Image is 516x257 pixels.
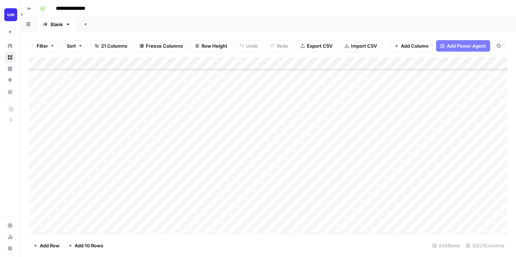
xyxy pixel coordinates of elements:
[4,220,16,231] a: Settings
[4,231,16,243] a: Usage
[202,42,227,49] span: Row Height
[90,40,132,52] button: 21 Columns
[62,40,87,52] button: Sort
[266,40,293,52] button: Redo
[246,42,258,49] span: Undo
[37,17,77,32] a: Blank
[4,86,16,97] a: Your Data
[447,42,486,49] span: Add Power Agent
[401,42,429,49] span: Add Column
[277,42,288,49] span: Redo
[146,42,183,49] span: Freeze Columns
[75,242,103,249] span: Add 10 Rows
[32,40,59,52] button: Filter
[4,243,16,254] button: Help + Support
[235,40,263,52] button: Undo
[135,40,188,52] button: Freeze Columns
[430,240,463,251] div: 834 Rows
[64,240,108,251] button: Add 10 Rows
[67,42,76,49] span: Sort
[40,242,60,249] span: Add Row
[190,40,232,52] button: Row Height
[4,63,16,75] a: Insights
[101,42,127,49] span: 21 Columns
[4,8,17,21] img: Lob Logo
[307,42,332,49] span: Export CSV
[29,240,64,251] button: Add Row
[51,21,63,28] div: Blank
[37,42,48,49] span: Filter
[351,42,377,49] span: Import CSV
[4,75,16,86] a: Opportunities
[436,40,490,52] button: Add Power Agent
[296,40,337,52] button: Export CSV
[4,40,16,52] a: Home
[4,6,16,24] button: Workspace: Lob
[463,240,507,251] div: 20/21 Columns
[4,52,16,63] a: Browse
[340,40,382,52] button: Import CSV
[390,40,433,52] button: Add Column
